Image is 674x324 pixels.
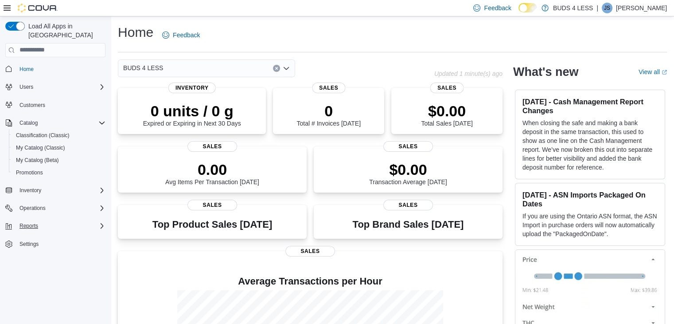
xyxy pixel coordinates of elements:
a: Classification (Classic) [12,130,73,141]
span: Sales [312,83,345,93]
button: Users [2,81,109,93]
span: Sales [430,83,464,93]
h2: What's new [513,65,578,79]
span: Feedback [484,4,511,12]
p: Updated 1 minute(s) ago [434,70,503,77]
nav: Complex example [5,59,105,274]
span: Users [16,82,105,92]
button: Classification (Classic) [9,129,109,142]
button: My Catalog (Classic) [9,142,109,154]
a: Settings [16,239,42,249]
button: Inventory [16,185,45,196]
span: Promotions [16,169,43,176]
span: Inventory [168,83,216,93]
a: My Catalog (Classic) [12,142,69,153]
h3: Top Brand Sales [DATE] [353,219,464,230]
span: Settings [19,241,39,248]
p: $0.00 [369,161,447,178]
button: My Catalog (Beta) [9,154,109,166]
button: Catalog [2,117,109,129]
span: Inventory [16,185,105,196]
h4: Average Transactions per Hour [125,276,495,287]
button: Users [16,82,37,92]
span: Users [19,83,33,91]
svg: External link [662,70,667,75]
span: Catalog [19,119,38,126]
p: When closing the safe and making a bank deposit in the same transaction, this used to show as one... [522,119,658,172]
img: Cova [18,4,58,12]
span: Classification (Classic) [12,130,105,141]
span: My Catalog (Classic) [16,144,65,151]
span: Feedback [173,31,200,40]
span: Sales [383,200,433,210]
button: Operations [16,203,49,213]
a: View allExternal link [639,68,667,75]
p: [PERSON_NAME] [616,3,667,13]
p: If you are using the Ontario ASN format, the ASN Import in purchase orders will now automatically... [522,212,658,238]
button: Reports [2,220,109,232]
button: Inventory [2,184,109,197]
a: Home [16,64,37,75]
span: Promotions [12,167,105,178]
button: Catalog [16,118,41,128]
span: Sales [187,141,237,152]
span: Home [16,63,105,75]
span: My Catalog (Beta) [16,157,59,164]
span: Sales [285,246,335,257]
a: Customers [16,100,49,111]
h3: [DATE] - Cash Management Report Changes [522,97,658,115]
div: Jon Stephan [602,3,612,13]
h3: [DATE] - ASN Imports Packaged On Dates [522,190,658,208]
h3: Top Product Sales [DATE] [152,219,272,230]
span: JS [604,3,610,13]
p: BUDS 4 LESS [553,3,593,13]
span: Classification (Classic) [16,132,70,139]
div: Avg Items Per Transaction [DATE] [165,161,259,186]
span: Customers [19,102,45,109]
h1: Home [118,24,153,41]
div: Total Sales [DATE] [421,102,472,127]
button: Open list of options [283,65,290,72]
span: Home [19,66,34,73]
p: 0.00 [165,161,259,178]
span: Operations [16,203,105,213]
div: Total # Invoices [DATE] [296,102,360,127]
button: Promotions [9,166,109,179]
span: Sales [187,200,237,210]
div: Transaction Average [DATE] [369,161,447,186]
button: Clear input [273,65,280,72]
p: $0.00 [421,102,472,120]
span: Reports [16,221,105,231]
span: Sales [383,141,433,152]
div: Expired or Expiring in Next 30 Days [143,102,241,127]
p: 0 [296,102,360,120]
span: Reports [19,222,38,229]
a: Promotions [12,167,47,178]
span: Customers [16,99,105,111]
a: My Catalog (Beta) [12,155,62,166]
span: BUDS 4 LESS [123,63,163,73]
span: Catalog [16,118,105,128]
input: Dark Mode [518,3,537,12]
button: Settings [2,237,109,250]
button: Customers [2,99,109,111]
p: 0 units / 0 g [143,102,241,120]
span: Inventory [19,187,41,194]
span: Load All Apps in [GEOGRAPHIC_DATA] [25,22,105,40]
span: My Catalog (Classic) [12,142,105,153]
button: Reports [16,221,42,231]
button: Operations [2,202,109,214]
span: My Catalog (Beta) [12,155,105,166]
span: Operations [19,205,46,212]
p: | [596,3,598,13]
button: Home [2,63,109,75]
span: Settings [16,238,105,249]
a: Feedback [159,26,203,44]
